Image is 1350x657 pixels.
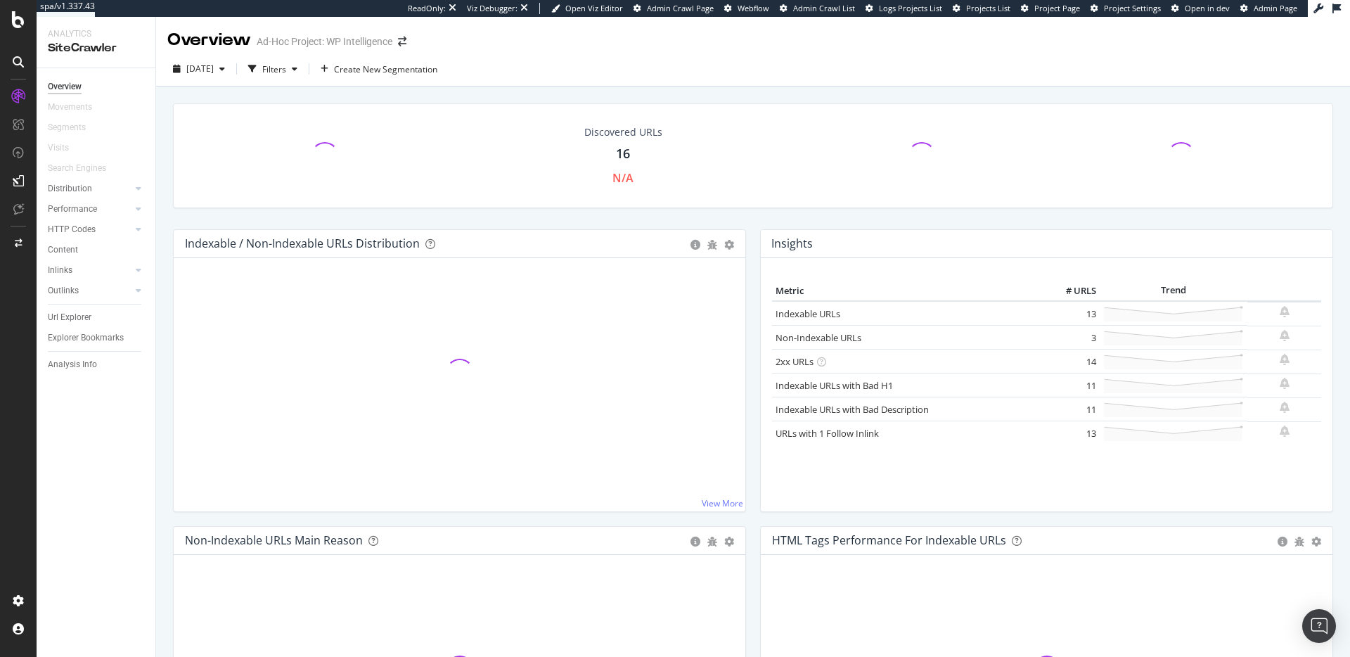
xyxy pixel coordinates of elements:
[257,34,392,49] div: Ad-Hoc Project: WP Intelligence
[48,79,146,94] a: Overview
[772,281,1043,302] th: Metric
[1043,326,1100,350] td: 3
[408,3,446,14] div: ReadOnly:
[48,263,72,278] div: Inlinks
[48,222,96,237] div: HTTP Codes
[1280,354,1290,365] div: bell-plus
[776,355,814,368] a: 2xx URLs
[334,63,437,75] span: Create New Segmentation
[48,310,91,325] div: Url Explorer
[48,310,146,325] a: Url Explorer
[724,240,734,250] div: gear
[1280,426,1290,437] div: bell-plus
[48,202,131,217] a: Performance
[776,427,879,440] a: URLs with 1 Follow Inlink
[48,263,131,278] a: Inlinks
[243,58,303,80] button: Filters
[953,3,1010,14] a: Projects List
[612,170,634,186] div: N/A
[48,202,97,217] div: Performance
[724,537,734,547] div: gear
[551,3,623,14] a: Open Viz Editor
[48,100,92,115] div: Movements
[1278,537,1287,547] div: circle-info
[776,331,861,344] a: Non-Indexable URLs
[771,234,813,253] h4: Insights
[315,58,443,80] button: Create New Segmentation
[1104,3,1161,13] span: Project Settings
[776,403,929,416] a: Indexable URLs with Bad Description
[738,3,769,13] span: Webflow
[185,533,363,547] div: Non-Indexable URLs Main Reason
[866,3,942,14] a: Logs Projects List
[48,28,144,40] div: Analytics
[690,537,700,547] div: circle-info
[186,63,214,75] span: 2025 Sep. 25th
[1280,306,1290,317] div: bell-plus
[48,141,69,155] div: Visits
[48,222,131,237] a: HTTP Codes
[1294,537,1304,547] div: bug
[1043,374,1100,397] td: 11
[634,3,714,14] a: Admin Crawl Page
[185,236,420,250] div: Indexable / Non-Indexable URLs Distribution
[48,161,106,176] div: Search Engines
[776,307,840,320] a: Indexable URLs
[48,141,83,155] a: Visits
[1280,330,1290,341] div: bell-plus
[1311,537,1321,547] div: gear
[647,3,714,13] span: Admin Crawl Page
[48,331,124,345] div: Explorer Bookmarks
[1280,402,1290,413] div: bell-plus
[48,181,92,196] div: Distribution
[48,357,146,372] a: Analysis Info
[48,283,131,298] a: Outlinks
[702,497,743,509] a: View More
[48,120,100,135] a: Segments
[48,243,146,257] a: Content
[1043,421,1100,445] td: 13
[1043,301,1100,326] td: 13
[48,161,120,176] a: Search Engines
[48,357,97,372] div: Analysis Info
[690,240,700,250] div: circle-info
[167,28,251,52] div: Overview
[1100,281,1247,302] th: Trend
[167,58,231,80] button: [DATE]
[467,3,517,14] div: Viz Debugger:
[1043,350,1100,374] td: 14
[1091,3,1161,14] a: Project Settings
[772,533,1006,547] div: HTML Tags Performance for Indexable URLs
[584,125,662,139] div: Discovered URLs
[1240,3,1297,14] a: Admin Page
[776,379,893,392] a: Indexable URLs with Bad H1
[1021,3,1080,14] a: Project Page
[398,37,406,46] div: arrow-right-arrow-left
[724,3,769,14] a: Webflow
[1185,3,1230,13] span: Open in dev
[707,537,717,547] div: bug
[1034,3,1080,13] span: Project Page
[48,120,86,135] div: Segments
[1043,397,1100,421] td: 11
[1171,3,1230,14] a: Open in dev
[793,3,855,13] span: Admin Crawl List
[879,3,942,13] span: Logs Projects List
[48,79,82,94] div: Overview
[780,3,855,14] a: Admin Crawl List
[565,3,623,13] span: Open Viz Editor
[48,331,146,345] a: Explorer Bookmarks
[1302,609,1336,643] div: Open Intercom Messenger
[966,3,1010,13] span: Projects List
[1280,378,1290,389] div: bell-plus
[48,100,106,115] a: Movements
[262,63,286,75] div: Filters
[48,181,131,196] a: Distribution
[616,145,630,163] div: 16
[1254,3,1297,13] span: Admin Page
[1043,281,1100,302] th: # URLS
[48,243,78,257] div: Content
[48,283,79,298] div: Outlinks
[48,40,144,56] div: SiteCrawler
[707,240,717,250] div: bug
